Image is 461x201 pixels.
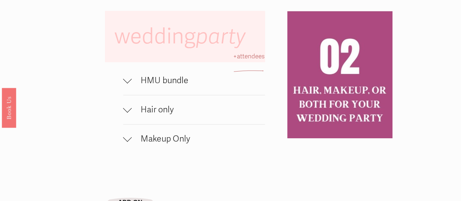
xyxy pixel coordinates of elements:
[237,53,264,60] span: attendees
[2,88,16,127] a: Book Us
[132,134,265,144] span: Makeup Only
[114,23,250,50] span: wedding
[132,75,265,86] span: HMU bundle
[123,95,265,124] button: Hair only
[123,66,265,95] button: HMU bundle
[123,124,265,153] button: Makeup Only
[196,23,246,50] em: party
[233,53,237,60] span: +
[132,104,265,115] span: Hair only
